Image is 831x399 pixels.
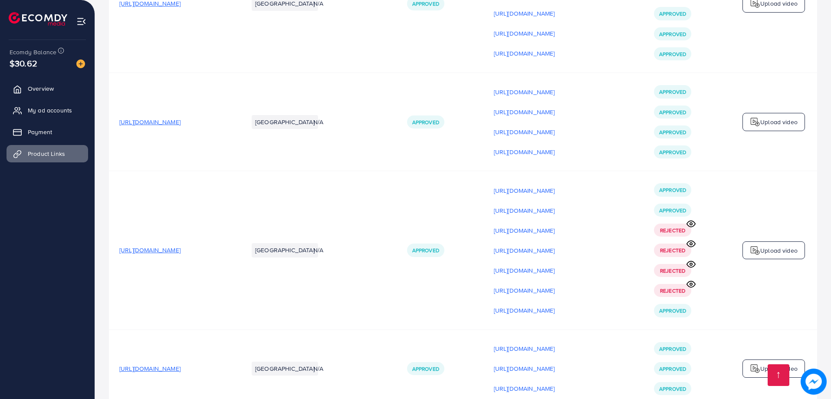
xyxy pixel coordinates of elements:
[750,117,760,127] img: logo
[494,363,555,374] p: [URL][DOMAIN_NAME]
[660,247,685,254] span: Rejected
[659,10,686,17] span: Approved
[494,127,555,137] p: [URL][DOMAIN_NAME]
[750,363,760,374] img: logo
[494,225,555,236] p: [URL][DOMAIN_NAME]
[659,88,686,96] span: Approved
[494,265,555,276] p: [URL][DOMAIN_NAME]
[659,148,686,156] span: Approved
[659,129,686,136] span: Approved
[750,245,760,256] img: logo
[7,123,88,141] a: Payment
[313,118,323,126] span: N/A
[10,48,56,56] span: Ecomdy Balance
[7,80,88,97] a: Overview
[660,287,685,294] span: Rejected
[119,246,181,254] span: [URL][DOMAIN_NAME]
[412,247,439,254] span: Approved
[494,48,555,59] p: [URL][DOMAIN_NAME]
[494,87,555,97] p: [URL][DOMAIN_NAME]
[252,362,318,376] li: [GEOGRAPHIC_DATA]
[494,28,555,39] p: [URL][DOMAIN_NAME]
[760,245,798,256] p: Upload video
[252,243,318,257] li: [GEOGRAPHIC_DATA]
[76,16,86,26] img: menu
[7,102,88,119] a: My ad accounts
[494,185,555,196] p: [URL][DOMAIN_NAME]
[494,343,555,354] p: [URL][DOMAIN_NAME]
[313,364,323,373] span: N/A
[412,365,439,373] span: Approved
[494,107,555,117] p: [URL][DOMAIN_NAME]
[119,118,181,126] span: [URL][DOMAIN_NAME]
[659,50,686,58] span: Approved
[28,149,65,158] span: Product Links
[119,364,181,373] span: [URL][DOMAIN_NAME]
[494,8,555,19] p: [URL][DOMAIN_NAME]
[660,267,685,274] span: Rejected
[659,109,686,116] span: Approved
[494,205,555,216] p: [URL][DOMAIN_NAME]
[659,207,686,214] span: Approved
[494,147,555,157] p: [URL][DOMAIN_NAME]
[801,369,827,395] img: image
[494,383,555,394] p: [URL][DOMAIN_NAME]
[10,57,37,69] span: $30.62
[660,227,685,234] span: Rejected
[252,115,318,129] li: [GEOGRAPHIC_DATA]
[659,365,686,373] span: Approved
[9,12,67,26] img: logo
[659,345,686,353] span: Approved
[412,119,439,126] span: Approved
[28,106,72,115] span: My ad accounts
[313,246,323,254] span: N/A
[494,305,555,316] p: [URL][DOMAIN_NAME]
[760,363,798,374] p: Upload video
[659,385,686,392] span: Approved
[76,59,85,68] img: image
[28,128,52,136] span: Payment
[28,84,54,93] span: Overview
[494,285,555,296] p: [URL][DOMAIN_NAME]
[659,186,686,194] span: Approved
[659,30,686,38] span: Approved
[760,117,798,127] p: Upload video
[7,145,88,162] a: Product Links
[494,245,555,256] p: [URL][DOMAIN_NAME]
[659,307,686,314] span: Approved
